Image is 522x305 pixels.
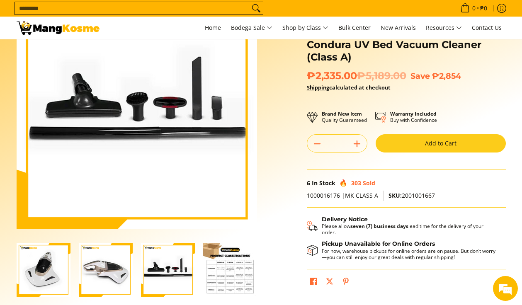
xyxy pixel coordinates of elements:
[338,24,371,31] span: Bulk Center
[17,243,70,297] img: Condura UV Bed Vacuum Cleaner (Class A)-1
[205,24,221,31] span: Home
[203,243,257,297] img: Condura UV Bed Vacuum Cleaner (Class A)-4
[472,24,502,31] span: Contact Us
[426,23,462,33] span: Resources
[282,23,328,33] span: Shop by Class
[471,5,477,11] span: 0
[347,137,367,150] button: Add
[363,179,375,187] span: Sold
[351,179,361,187] span: 303
[468,17,506,39] a: Contact Us
[322,110,362,117] strong: Brand New Item
[324,276,335,290] a: Post on X
[250,2,263,15] button: Search
[388,191,435,199] span: 2001001667
[322,240,435,247] strong: Pickup Unavailable for Online Orders
[350,223,408,230] strong: seven (7) business days
[307,84,329,91] a: Shipping
[340,276,352,290] a: Pin on Pinterest
[307,70,406,82] span: ₱2,335.00
[322,248,498,260] p: For now, warehouse pickups for online orders are on pause. But don’t worry—you can still enjoy ou...
[458,4,490,13] span: •
[376,134,506,152] button: Add to Cart
[381,24,416,31] span: New Arrivals
[312,179,335,187] span: In Stock
[388,191,402,199] span: SKU:
[307,39,506,63] h1: Condura UV Bed Vacuum Cleaner (Class A)
[410,71,430,81] span: Save
[79,243,133,297] img: Condura UV Bed Vacuum Cleaner (Class A)-2
[231,23,272,33] span: Bodega Sale
[108,17,506,39] nav: Main Menu
[201,17,225,39] a: Home
[307,191,378,199] span: 1000016176 |MK CLASS A
[307,137,327,150] button: Subtract
[357,70,406,82] del: ₱5,189.00
[322,223,498,235] p: Please allow lead time for the delivery of your order.
[17,21,100,35] img: Condura UV Bed Vacuum Cleaner - Pamasko Sale l Mang Kosme
[307,179,310,187] span: 6
[278,17,333,39] a: Shop by Class
[479,5,488,11] span: ₱0
[322,215,368,223] strong: Delivery Notice
[422,17,466,39] a: Resources
[432,71,461,81] span: ₱2,854
[322,111,367,123] p: Quality Guaranteed
[334,17,375,39] a: Bulk Center
[376,17,420,39] a: New Arrivals
[390,111,437,123] p: Buy with Confidence
[390,110,437,117] strong: Warranty Included
[227,17,277,39] a: Bodega Sale
[307,84,391,91] strong: calculated at checkout
[307,216,498,236] button: Shipping & Delivery
[308,276,319,290] a: Share on Facebook
[141,243,195,297] img: Condura UV Bed Vacuum Cleaner (Class A)-3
